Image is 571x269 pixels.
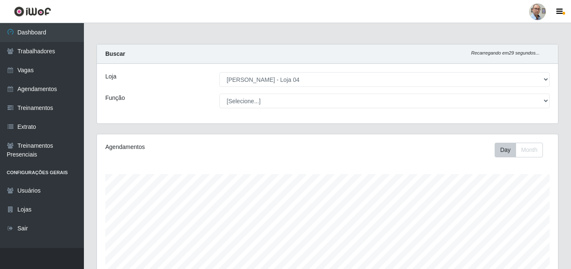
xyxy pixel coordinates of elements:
[105,72,116,81] label: Loja
[495,143,550,157] div: Toolbar with button groups
[495,143,516,157] button: Day
[105,50,125,57] strong: Buscar
[105,143,283,151] div: Agendamentos
[516,143,543,157] button: Month
[14,6,51,17] img: CoreUI Logo
[105,94,125,102] label: Função
[471,50,540,55] i: Recarregando em 29 segundos...
[495,143,543,157] div: First group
